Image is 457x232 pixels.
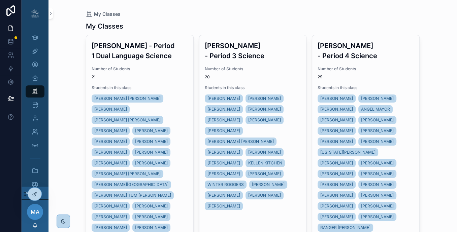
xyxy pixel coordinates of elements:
[132,159,170,167] a: [PERSON_NAME]
[92,224,130,232] a: [PERSON_NAME]
[320,182,353,187] span: [PERSON_NAME]
[207,128,240,133] span: [PERSON_NAME]
[318,41,414,61] h3: [PERSON_NAME] - Period 4 Science
[94,203,127,209] span: [PERSON_NAME]
[358,181,396,189] a: [PERSON_NAME]
[318,127,356,135] a: [PERSON_NAME]
[246,170,284,178] a: [PERSON_NAME]
[135,128,168,133] span: [PERSON_NAME]
[320,117,353,123] span: [PERSON_NAME]
[205,74,301,80] span: 20
[135,160,168,166] span: [PERSON_NAME]
[320,225,370,230] span: RANGER [PERSON_NAME]
[320,128,353,133] span: [PERSON_NAME]
[361,182,394,187] span: [PERSON_NAME]
[320,150,376,155] span: [US_STATE][PERSON_NAME]
[86,11,121,17] a: My Classes
[361,139,394,144] span: [PERSON_NAME]
[94,107,127,112] span: [PERSON_NAME]
[358,116,396,124] a: [PERSON_NAME]
[207,139,274,144] span: [PERSON_NAME] [PERSON_NAME]
[30,8,40,19] img: App logo
[361,214,394,220] span: [PERSON_NAME]
[92,191,174,199] a: [PERSON_NAME] TUM [PERSON_NAME]
[205,202,243,210] a: [PERSON_NAME]
[358,170,396,178] a: [PERSON_NAME]
[318,116,356,124] a: [PERSON_NAME]
[205,41,301,61] h3: [PERSON_NAME] - Period 3 Science
[92,148,130,156] a: [PERSON_NAME]
[246,191,284,199] a: [PERSON_NAME]
[318,181,356,189] a: [PERSON_NAME]
[246,116,284,124] a: [PERSON_NAME]
[94,214,127,220] span: [PERSON_NAME]
[92,170,163,178] a: [PERSON_NAME] [PERSON_NAME]
[94,171,161,177] span: [PERSON_NAME] [PERSON_NAME]
[94,11,121,17] span: My Classes
[207,150,240,155] span: [PERSON_NAME]
[358,213,396,221] a: [PERSON_NAME]
[132,213,170,221] a: [PERSON_NAME]
[320,203,353,209] span: [PERSON_NAME]
[320,96,353,101] span: [PERSON_NAME]
[249,181,287,189] a: [PERSON_NAME]
[94,193,171,198] span: [PERSON_NAME] TUM [PERSON_NAME]
[318,159,356,167] a: [PERSON_NAME]
[248,193,281,198] span: [PERSON_NAME]
[361,96,394,101] span: [PERSON_NAME]
[135,139,168,144] span: [PERSON_NAME]
[132,127,170,135] a: [PERSON_NAME]
[248,171,281,177] span: [PERSON_NAME]
[205,148,243,156] a: [PERSON_NAME]
[246,94,284,103] a: [PERSON_NAME]
[318,105,356,113] a: [PERSON_NAME]
[248,96,281,101] span: [PERSON_NAME]
[92,66,188,72] span: Number of Students
[361,160,394,166] span: [PERSON_NAME]
[92,127,130,135] a: [PERSON_NAME]
[246,159,285,167] a: KELLEN KITCHEN
[205,159,243,167] a: [PERSON_NAME]
[320,171,353,177] span: [PERSON_NAME]
[205,85,301,90] span: Students in this class
[320,139,353,144] span: [PERSON_NAME]
[92,94,163,103] a: [PERSON_NAME] [PERSON_NAME]
[135,203,168,209] span: [PERSON_NAME]
[94,150,127,155] span: [PERSON_NAME]
[92,213,130,221] a: [PERSON_NAME]
[318,74,414,80] span: 29
[320,193,353,198] span: [PERSON_NAME]
[94,160,127,166] span: [PERSON_NAME]
[318,202,356,210] a: [PERSON_NAME]
[248,150,281,155] span: [PERSON_NAME]
[207,96,240,101] span: [PERSON_NAME]
[132,148,170,156] a: [PERSON_NAME]
[94,182,168,187] span: [PERSON_NAME][GEOGRAPHIC_DATA]
[320,214,353,220] span: [PERSON_NAME]
[205,191,243,199] a: [PERSON_NAME]
[92,181,171,189] a: [PERSON_NAME][GEOGRAPHIC_DATA]
[207,182,244,187] span: WINTER ROGGERS
[248,107,281,112] span: [PERSON_NAME]
[135,225,168,230] span: [PERSON_NAME]
[361,117,394,123] span: [PERSON_NAME]
[132,202,170,210] a: [PERSON_NAME]
[318,224,373,232] a: RANGER [PERSON_NAME]
[94,139,127,144] span: [PERSON_NAME]
[361,203,394,209] span: [PERSON_NAME]
[207,107,240,112] span: [PERSON_NAME]
[205,116,243,124] a: [PERSON_NAME]
[207,160,240,166] span: [PERSON_NAME]
[318,85,414,90] span: Students in this class
[135,150,168,155] span: [PERSON_NAME]
[358,138,396,146] a: [PERSON_NAME]
[205,94,243,103] a: [PERSON_NAME]
[358,127,396,135] a: [PERSON_NAME]
[361,107,390,112] span: ANGEL MAYOR
[318,138,356,146] a: [PERSON_NAME]
[248,117,281,123] span: [PERSON_NAME]
[86,22,123,31] h1: My Classes
[361,193,394,198] span: [PERSON_NAME]
[320,107,353,112] span: [PERSON_NAME]
[320,160,353,166] span: [PERSON_NAME]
